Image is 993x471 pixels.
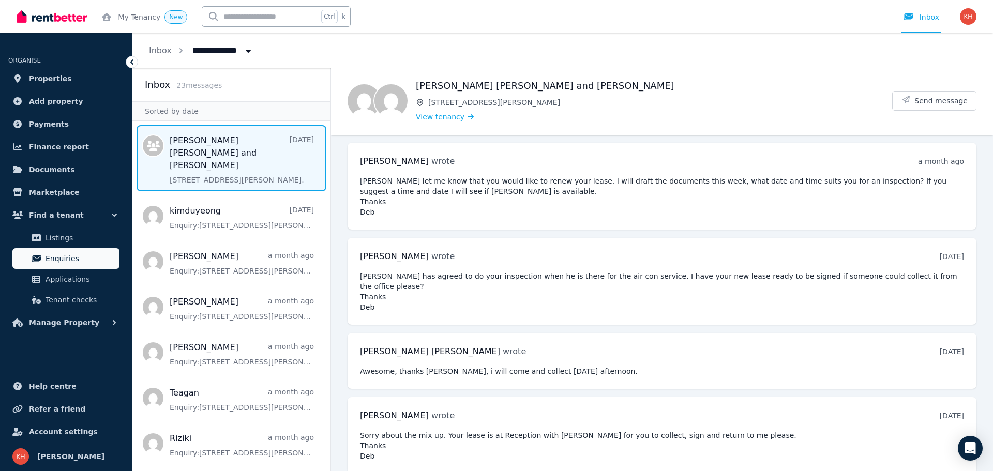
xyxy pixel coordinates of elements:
[342,12,345,21] span: k
[170,205,314,231] a: kimduyeong[DATE]Enquiry:[STREET_ADDRESS][PERSON_NAME].
[12,248,119,269] a: Enquiries
[46,232,115,244] span: Listings
[29,426,98,438] span: Account settings
[132,101,330,121] div: Sorted by date
[132,33,270,68] nav: Breadcrumb
[29,380,77,392] span: Help centre
[416,112,464,122] span: View tenancy
[170,250,314,276] a: [PERSON_NAME]a month agoEnquiry:[STREET_ADDRESS][PERSON_NAME].
[8,312,124,333] button: Manage Property
[29,186,79,199] span: Marketplace
[8,159,124,180] a: Documents
[360,366,964,376] pre: Awesome, thanks [PERSON_NAME], i will come and collect [DATE] afternoon.
[29,163,75,176] span: Documents
[170,134,314,185] a: [PERSON_NAME] [PERSON_NAME] and [PERSON_NAME][DATE][STREET_ADDRESS][PERSON_NAME].
[170,387,314,413] a: Teagana month agoEnquiry:[STREET_ADDRESS][PERSON_NAME].
[893,92,976,110] button: Send message
[960,8,976,25] img: Karen Hickey
[37,450,104,463] span: [PERSON_NAME]
[29,403,85,415] span: Refer a friend
[8,182,124,203] a: Marketplace
[360,411,429,420] span: [PERSON_NAME]
[416,79,892,93] h1: [PERSON_NAME] [PERSON_NAME] and [PERSON_NAME]
[8,376,124,397] a: Help centre
[360,251,429,261] span: [PERSON_NAME]
[17,9,87,24] img: RentBetter
[29,316,99,329] span: Manage Property
[8,399,124,419] a: Refer a friend
[8,91,124,112] a: Add property
[918,157,964,165] time: a month ago
[8,114,124,134] a: Payments
[503,346,526,356] span: wrote
[416,112,474,122] a: View tenancy
[940,252,964,261] time: [DATE]
[431,251,455,261] span: wrote
[170,296,314,322] a: [PERSON_NAME]a month agoEnquiry:[STREET_ADDRESS][PERSON_NAME].
[29,95,83,108] span: Add property
[29,118,69,130] span: Payments
[360,430,964,461] pre: Sorry about the mix up. Your lease is at Reception with [PERSON_NAME] for you to collect, sign an...
[958,436,983,461] div: Open Intercom Messenger
[348,84,381,117] img: Debora De Haan
[914,96,968,106] span: Send message
[170,432,314,458] a: Rizikia month agoEnquiry:[STREET_ADDRESS][PERSON_NAME].
[374,84,408,117] img: Dylan Shane McWhirter
[940,347,964,356] time: [DATE]
[12,448,29,465] img: Karen Hickey
[431,156,455,166] span: wrote
[360,176,964,217] pre: [PERSON_NAME] let me know that you would like to renew your lease. I will draft the documents thi...
[12,290,119,310] a: Tenant checks
[360,346,500,356] span: [PERSON_NAME] [PERSON_NAME]
[12,269,119,290] a: Applications
[360,271,964,312] pre: [PERSON_NAME] has agreed to do your inspection when he is there for the air con service. I have y...
[170,341,314,367] a: [PERSON_NAME]a month agoEnquiry:[STREET_ADDRESS][PERSON_NAME].
[8,68,124,89] a: Properties
[360,156,429,166] span: [PERSON_NAME]
[46,294,115,306] span: Tenant checks
[431,411,455,420] span: wrote
[29,72,72,85] span: Properties
[8,205,124,225] button: Find a tenant
[145,78,170,92] h2: Inbox
[940,412,964,420] time: [DATE]
[29,141,89,153] span: Finance report
[903,12,939,22] div: Inbox
[169,13,183,21] span: New
[8,136,124,157] a: Finance report
[12,227,119,248] a: Listings
[29,209,84,221] span: Find a tenant
[8,421,124,442] a: Account settings
[321,10,337,23] span: Ctrl
[46,273,115,285] span: Applications
[46,252,115,265] span: Enquiries
[149,45,172,55] a: Inbox
[176,81,222,89] span: 23 message s
[428,97,892,108] span: [STREET_ADDRESS][PERSON_NAME]
[8,57,41,64] span: ORGANISE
